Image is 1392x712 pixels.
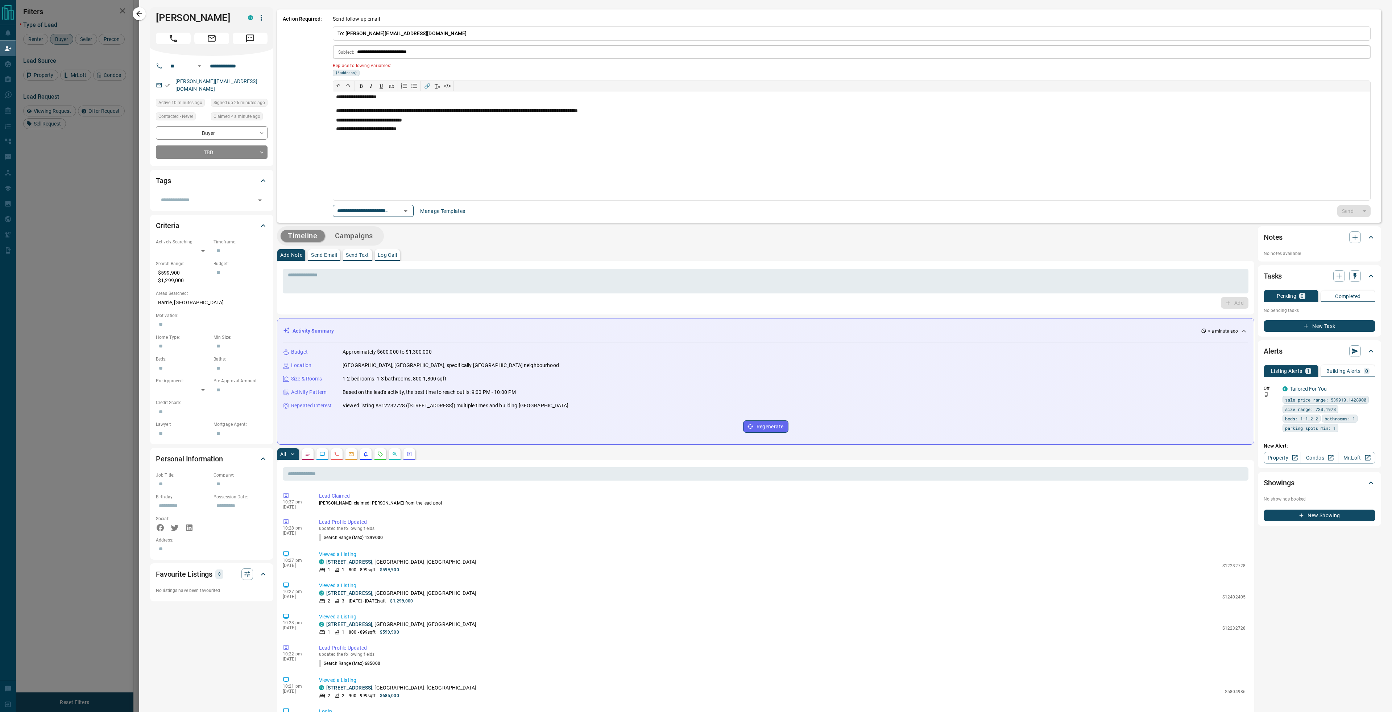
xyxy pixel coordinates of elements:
[1337,205,1371,217] div: split button
[156,12,237,24] h1: [PERSON_NAME]
[328,598,330,604] p: 2
[409,81,419,91] button: Bullet list
[214,239,268,245] p: Timeframe:
[1264,477,1294,489] h2: Showings
[343,375,447,383] p: 1-2 bedrooms, 1-3 bathrooms, 800-1,800 sqft
[291,388,327,396] p: Activity Pattern
[343,81,353,91] button: ↷
[386,81,397,91] button: ab
[156,126,268,140] div: Buyer
[311,252,337,258] p: Send Email
[1264,231,1283,243] h2: Notes
[326,621,476,628] p: , [GEOGRAPHIC_DATA], [GEOGRAPHIC_DATA]
[1335,294,1361,299] p: Completed
[349,567,375,573] p: 800 - 899 sqft
[1301,452,1338,464] a: Condos
[283,657,308,662] p: [DATE]
[291,375,322,383] p: Size & Rooms
[349,692,375,699] p: 900 - 999 sqft
[399,81,409,91] button: Numbered list
[333,60,1366,70] p: Replace following variables:
[1264,305,1375,316] p: No pending tasks
[214,334,268,341] p: Min Size:
[319,551,1246,558] p: Viewed a Listing
[334,451,340,457] svg: Calls
[248,15,253,20] div: condos.ca
[328,567,330,573] p: 1
[156,239,210,245] p: Actively Searching:
[305,451,311,457] svg: Notes
[283,651,308,657] p: 10:22 pm
[281,230,325,242] button: Timeline
[328,629,330,635] p: 1
[349,598,386,604] p: [DATE] - [DATE] sqft
[390,598,413,604] p: $1,299,000
[1222,625,1246,631] p: S12232728
[343,362,559,369] p: [GEOGRAPHIC_DATA], [GEOGRAPHIC_DATA], specifically [GEOGRAPHIC_DATA] neighbourhood
[283,625,308,630] p: [DATE]
[365,661,380,666] span: 685000
[1222,563,1246,569] p: S12232728
[1264,342,1375,360] div: Alerts
[346,252,369,258] p: Send Text
[255,195,265,205] button: Open
[342,629,344,635] p: 1
[377,451,383,457] svg: Requests
[291,402,332,409] p: Repeated Interest
[380,83,383,89] span: 𝐔
[1285,415,1318,422] span: beds: 1-1,2-2
[319,451,325,457] svg: Lead Browsing Activity
[1307,369,1310,374] p: 1
[156,297,268,309] p: Barrie, [GEOGRAPHIC_DATA]
[432,81,442,91] button: T̲ₓ
[319,492,1246,500] p: Lead Claimed
[283,531,308,536] p: [DATE]
[319,652,1246,657] p: updated the following fields:
[156,494,210,500] p: Birthday:
[380,629,399,635] p: $599,900
[326,621,372,627] a: [STREET_ADDRESS]
[319,613,1246,621] p: Viewed a Listing
[328,230,380,242] button: Campaigns
[1301,293,1304,299] p: 0
[401,206,411,216] button: Open
[392,451,398,457] svg: Opportunities
[319,534,383,541] p: Search Range (Max) :
[156,565,268,583] div: Favourite Listings0
[156,99,207,109] div: Tue Sep 16 2025
[156,334,210,341] p: Home Type:
[1225,688,1246,695] p: S5804986
[158,99,202,106] span: Active 10 minutes ago
[319,526,1246,531] p: updated the following fields:
[156,515,210,522] p: Social:
[156,453,223,465] h2: Personal Information
[1264,385,1278,392] p: Off
[319,660,380,667] p: Search Range (Max) :
[156,312,268,319] p: Motivation:
[283,684,308,689] p: 10:21 pm
[156,290,268,297] p: Areas Searched:
[283,558,308,563] p: 10:27 pm
[342,567,344,573] p: 1
[156,260,210,267] p: Search Range:
[1264,320,1375,332] button: New Task
[214,113,260,120] span: Claimed < a minute ago
[1264,442,1375,450] p: New Alert:
[291,362,311,369] p: Location
[378,252,397,258] p: Log Call
[283,589,308,594] p: 10:27 pm
[283,594,308,599] p: [DATE]
[319,644,1246,652] p: Lead Profile Updated
[156,175,171,186] h2: Tags
[1271,369,1302,374] p: Listing Alerts
[1222,594,1246,600] p: S12402405
[338,49,354,55] p: Subject:
[319,622,324,627] div: condos.ca
[343,348,432,356] p: Approximately $600,000 to $1,300,000
[1264,496,1375,502] p: No showings booked
[342,692,344,699] p: 2
[342,598,344,604] p: 3
[156,33,191,44] span: Call
[1325,415,1355,422] span: bathrooms: 1
[283,505,308,510] p: [DATE]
